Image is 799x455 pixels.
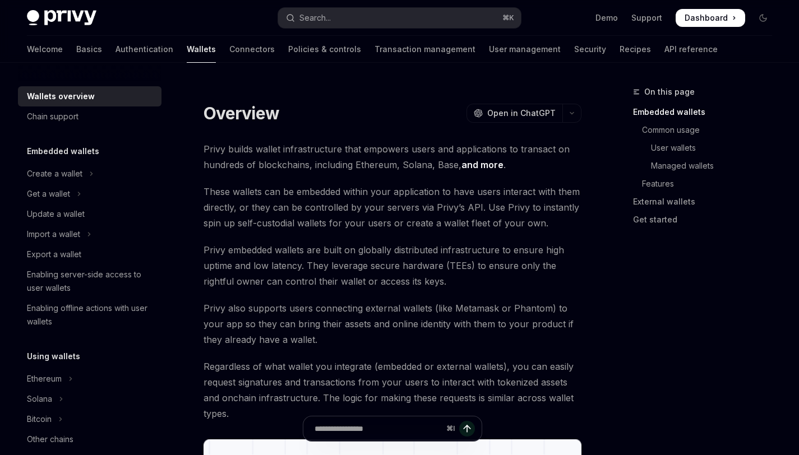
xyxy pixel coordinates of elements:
button: Toggle Create a wallet section [18,164,161,184]
a: Common usage [633,121,781,139]
button: Toggle dark mode [754,9,772,27]
a: Dashboard [676,9,745,27]
a: Update a wallet [18,204,161,224]
a: Recipes [620,36,651,63]
a: User management [489,36,561,63]
a: Wallets overview [18,86,161,106]
button: Toggle Import a wallet section [18,224,161,244]
div: Other chains [27,433,73,446]
a: Authentication [116,36,173,63]
a: Embedded wallets [633,103,781,121]
div: Get a wallet [27,187,70,201]
div: Update a wallet [27,207,85,221]
button: Send message [459,421,475,437]
span: Privy embedded wallets are built on globally distributed infrastructure to ensure high uptime and... [204,242,581,289]
a: Connectors [229,36,275,63]
span: ⌘ K [502,13,514,22]
a: API reference [664,36,718,63]
h1: Overview [204,103,279,123]
a: External wallets [633,193,781,211]
a: User wallets [633,139,781,157]
a: Security [574,36,606,63]
a: Wallets [187,36,216,63]
a: and more [461,159,504,171]
div: Search... [299,11,331,25]
button: Open in ChatGPT [467,104,562,123]
input: Ask a question... [315,416,442,441]
span: On this page [644,85,695,99]
button: Open search [278,8,520,28]
img: dark logo [27,10,96,26]
a: Export a wallet [18,244,161,264]
button: Toggle Ethereum section [18,369,161,389]
a: Policies & controls [288,36,361,63]
div: Enabling server-side access to user wallets [27,268,155,295]
div: Import a wallet [27,227,80,241]
a: Managed wallets [633,157,781,175]
div: Bitcoin [27,412,52,426]
button: Toggle Bitcoin section [18,409,161,429]
span: These wallets can be embedded within your application to have users interact with them directly, ... [204,184,581,231]
div: Solana [27,392,52,406]
a: Demo [595,12,618,24]
button: Toggle Get a wallet section [18,184,161,204]
div: Enabling offline actions with user wallets [27,301,155,328]
span: Open in ChatGPT [487,108,556,119]
a: Support [631,12,662,24]
div: Create a wallet [27,167,82,180]
h5: Embedded wallets [27,145,99,158]
button: Toggle Solana section [18,389,161,409]
a: Other chains [18,429,161,449]
div: Ethereum [27,372,62,386]
a: Chain support [18,106,161,127]
span: Dashboard [685,12,728,24]
a: Transaction management [375,36,475,63]
span: Privy builds wallet infrastructure that empowers users and applications to transact on hundreds o... [204,141,581,173]
a: Features [633,175,781,193]
a: Welcome [27,36,63,63]
div: Wallets overview [27,90,95,103]
span: Privy also supports users connecting external wallets (like Metamask or Phantom) to your app so t... [204,300,581,347]
div: Export a wallet [27,248,81,261]
span: Regardless of what wallet you integrate (embedded or external wallets), you can easily request si... [204,359,581,421]
a: Enabling server-side access to user wallets [18,264,161,298]
a: Basics [76,36,102,63]
a: Enabling offline actions with user wallets [18,298,161,332]
div: Chain support [27,110,78,123]
a: Get started [633,211,781,229]
h5: Using wallets [27,350,80,363]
